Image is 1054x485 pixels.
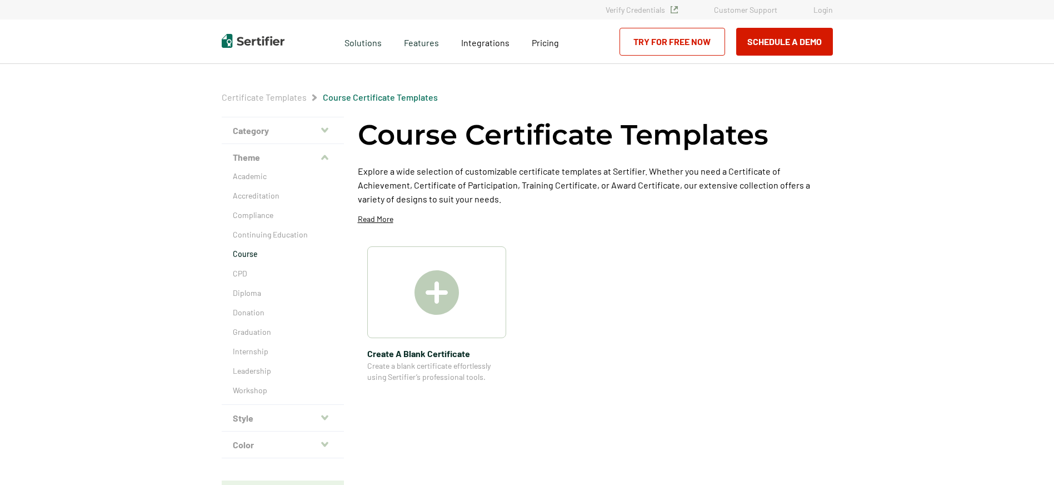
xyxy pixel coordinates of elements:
a: Pricing [532,34,559,48]
a: Verify Credentials [606,5,678,14]
a: Accreditation [233,190,333,201]
div: Breadcrumb [222,92,438,103]
img: Sertifier | Digital Credentialing Platform [222,34,284,48]
a: CPD [233,268,333,279]
a: Workshop [233,385,333,396]
a: Integrations [461,34,509,48]
h1: Course Certificate Templates [358,117,768,153]
a: Leadership [233,365,333,377]
div: Theme [222,171,344,405]
span: Create a blank certificate effortlessly using Sertifier’s professional tools. [367,360,506,383]
span: Create A Blank Certificate [367,347,506,360]
a: Customer Support [714,5,777,14]
a: Donation [233,307,333,318]
span: Course Certificate Templates [323,92,438,103]
a: Login [813,5,833,14]
a: Graduation [233,326,333,338]
button: Category [222,117,344,144]
button: Style [222,405,344,432]
span: Features [404,34,439,48]
img: Create A Blank Certificate [414,270,459,315]
a: Course Certificate Templates [323,92,438,102]
p: Read More [358,214,393,225]
a: Internship [233,346,333,357]
a: Course [233,249,333,260]
span: Integrations [461,37,509,48]
span: Solutions [344,34,382,48]
button: Theme [222,144,344,171]
a: Academic [233,171,333,182]
button: Color [222,432,344,458]
a: Try for Free Now [620,28,725,56]
img: Verified [671,6,678,13]
a: Diploma [233,288,333,299]
span: Pricing [532,37,559,48]
a: Compliance [233,210,333,221]
a: Certificate Templates [222,92,307,102]
span: Certificate Templates [222,92,307,103]
p: Explore a wide selection of customizable certificate templates at Sertifier. Whether you need a C... [358,164,833,206]
a: Continuing Education [233,229,333,240]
